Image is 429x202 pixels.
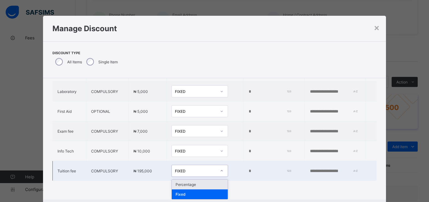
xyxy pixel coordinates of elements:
[52,121,86,141] td: Exam fee
[52,101,86,121] td: First Aid
[175,109,216,114] div: FIXED
[133,109,148,114] span: ₦ 5,000
[52,161,86,181] td: Tuition fee
[175,89,216,94] div: FIXED
[98,60,118,64] label: Single Item
[86,161,128,181] td: COMPULSORY
[86,101,128,121] td: OPTIONAL
[133,169,152,173] span: ₦ 195,000
[175,149,216,153] div: FIXED
[175,129,216,134] div: FIXED
[175,169,216,173] div: FIXED
[133,149,150,153] span: ₦ 10,000
[52,82,86,101] td: Laboratory
[133,89,148,94] span: ₦ 5,000
[172,189,228,199] div: Fixed
[52,141,86,161] td: Info Tech
[374,22,380,33] div: ×
[52,51,119,55] span: Discount Type
[172,180,228,189] div: Percentage
[86,121,128,141] td: COMPULSORY
[133,129,148,134] span: ₦ 7,000
[86,82,128,101] td: COMPULSORY
[86,141,128,161] td: COMPULSORY
[67,60,82,64] label: All Items
[52,24,377,33] h1: Manage Discount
